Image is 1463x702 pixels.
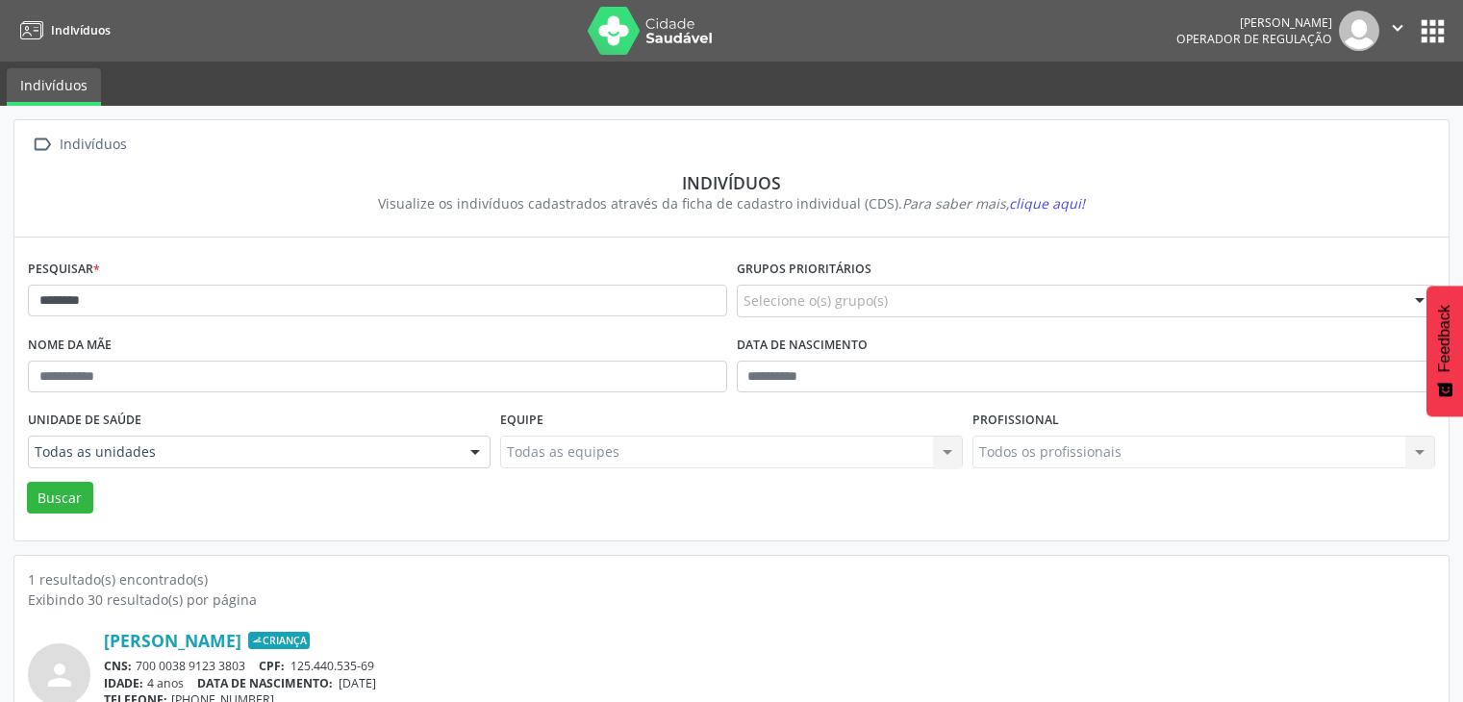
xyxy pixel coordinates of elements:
[1426,286,1463,416] button: Feedback - Mostrar pesquisa
[500,406,543,436] label: Equipe
[104,630,241,651] a: [PERSON_NAME]
[28,255,100,285] label: Pesquisar
[737,331,868,361] label: Data de nascimento
[28,331,112,361] label: Nome da mãe
[7,68,101,106] a: Indivíduos
[339,675,376,691] span: [DATE]
[290,658,374,674] span: 125.440.535-69
[1009,194,1085,213] span: clique aqui!
[28,569,1435,589] div: 1 resultado(s) encontrado(s)
[104,675,143,691] span: IDADE:
[1176,31,1332,47] span: Operador de regulação
[104,675,1435,691] div: 4 anos
[1436,305,1453,372] span: Feedback
[197,675,333,691] span: DATA DE NASCIMENTO:
[1379,11,1416,51] button: 
[259,658,285,674] span: CPF:
[104,658,132,674] span: CNS:
[35,442,451,462] span: Todas as unidades
[13,14,111,46] a: Indivíduos
[41,172,1422,193] div: Indivíduos
[902,194,1085,213] i: Para saber mais,
[28,589,1435,610] div: Exibindo 30 resultado(s) por página
[104,658,1435,674] div: 700 0038 9123 3803
[1416,14,1450,48] button: apps
[28,131,56,159] i: 
[737,255,871,285] label: Grupos prioritários
[1387,17,1408,38] i: 
[27,482,93,514] button: Buscar
[41,193,1422,213] div: Visualize os indivíduos cadastrados através da ficha de cadastro individual (CDS).
[248,632,310,649] span: Criança
[1176,14,1332,31] div: [PERSON_NAME]
[28,406,141,436] label: Unidade de saúde
[56,131,130,159] div: Indivíduos
[28,131,130,159] a:  Indivíduos
[744,290,888,311] span: Selecione o(s) grupo(s)
[51,22,111,38] span: Indivíduos
[972,406,1059,436] label: Profissional
[1339,11,1379,51] img: img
